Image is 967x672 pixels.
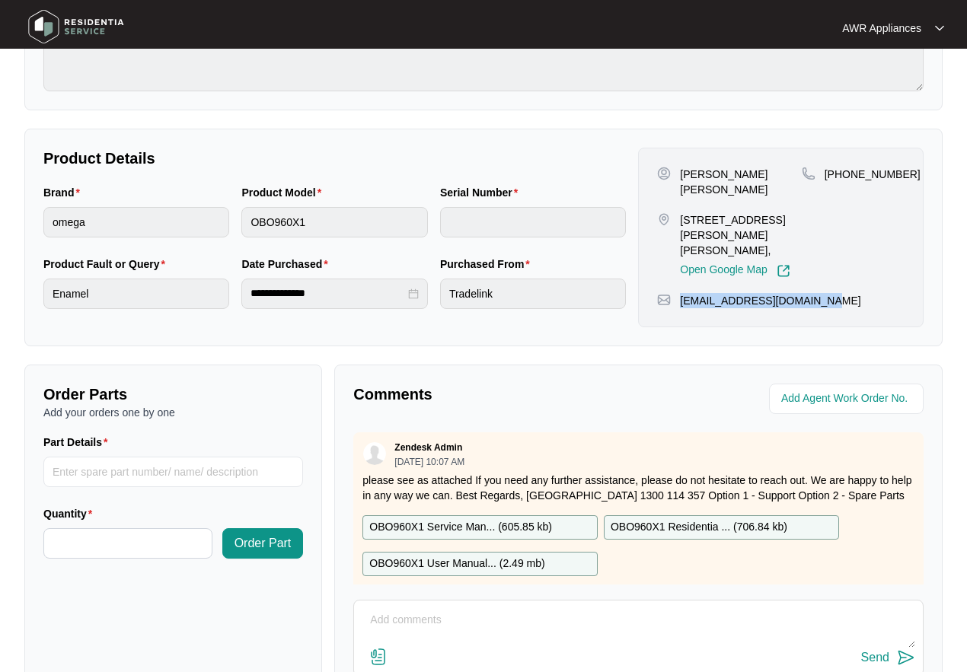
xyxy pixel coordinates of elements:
input: Brand [43,207,229,237]
button: Send [861,648,915,668]
img: map-pin [657,293,671,307]
input: Product Fault or Query [43,279,229,309]
p: [DATE] 10:07 AM [394,457,464,467]
input: Date Purchased [251,285,404,301]
p: please see as attached If you need any further assistance, please do not hesitate to reach out. W... [362,473,914,503]
p: [PHONE_NUMBER] [825,167,921,182]
img: residentia service logo [23,4,129,49]
img: send-icon.svg [897,648,915,667]
input: Quantity [44,529,212,558]
a: Open Google Map [680,264,790,278]
label: Brand [43,185,86,200]
img: user.svg [363,442,386,465]
label: Serial Number [440,185,524,200]
input: Add Agent Work Order No. [781,390,914,408]
input: Product Model [241,207,427,237]
input: Purchased From [440,279,626,309]
input: Serial Number [440,207,626,237]
img: Link-External [777,264,790,278]
img: user-pin [657,167,671,180]
label: Product Fault or Query [43,256,171,272]
p: [EMAIL_ADDRESS][DOMAIN_NAME] [680,293,860,308]
p: Zendesk Admin [394,441,462,454]
label: Date Purchased [241,256,334,272]
p: Comments [353,384,627,405]
p: Product Details [43,148,626,169]
p: AWR Appliances [842,21,921,36]
p: [PERSON_NAME] [PERSON_NAME] [680,167,801,197]
label: Quantity [43,506,98,521]
img: file-attachment-doc.svg [369,648,388,666]
img: dropdown arrow [935,24,944,32]
p: Add your orders one by one [43,405,303,420]
p: OBO960X1 Residentia ... ( 706.84 kb ) [611,519,787,536]
img: map-pin [657,212,671,226]
div: Send [861,651,889,664]
p: Order Parts [43,384,303,405]
input: Part Details [43,457,303,487]
label: Product Model [241,185,327,200]
label: Purchased From [440,256,536,272]
label: Part Details [43,435,114,450]
button: Order Part [222,528,304,559]
p: [STREET_ADDRESS][PERSON_NAME][PERSON_NAME], [680,212,801,258]
p: OBO960X1 Service Man... ( 605.85 kb ) [369,519,552,536]
img: map-pin [802,167,815,180]
span: Order Part [235,534,292,553]
p: OBO960X1 User Manual... ( 2.49 mb ) [369,556,544,572]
